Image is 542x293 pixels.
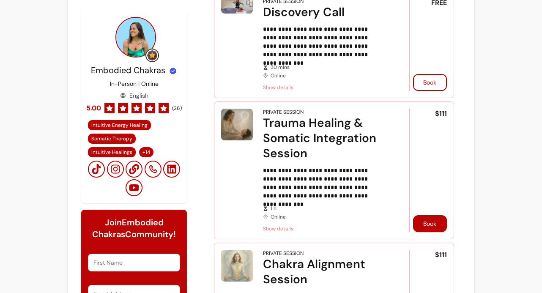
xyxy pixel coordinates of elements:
span: + 14 [141,149,152,156]
img: Grow [147,50,157,60]
div: Private Session [263,250,304,257]
div: Online [263,205,386,220]
img: Chakra Alignment Session [221,250,253,282]
span: $111 [435,250,447,260]
span: Intuitive Healings [91,149,132,156]
button: Book [413,215,447,232]
div: Chakra Alignment Session [263,257,386,287]
span: Embodied Chakras [91,65,165,76]
div: Trauma Healing & Somatic Integration Session [263,115,386,161]
div: Private Session [263,109,304,115]
span: Show details [263,225,386,232]
div: Online [263,64,386,79]
span: $111 [435,109,447,119]
img: Provider image [115,17,156,58]
span: 5.00 [86,103,101,113]
span: Intuitive Energy Healing [91,122,148,129]
div: Discovery Call [263,5,386,20]
span: 30 mins [271,64,386,71]
span: Somatic Therapy [91,135,132,142]
span: 1 h [271,205,386,212]
h6: Join Embodied Chakras Community! [88,216,180,240]
input: First Name [93,258,175,267]
img: Trauma Healing & Somatic Integration Session [221,109,253,140]
p: In-Person | Online [110,79,159,88]
span: Show details [263,84,386,91]
span: ( 26 ) [172,105,182,112]
div: English [120,91,148,100]
button: Book [413,74,447,91]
